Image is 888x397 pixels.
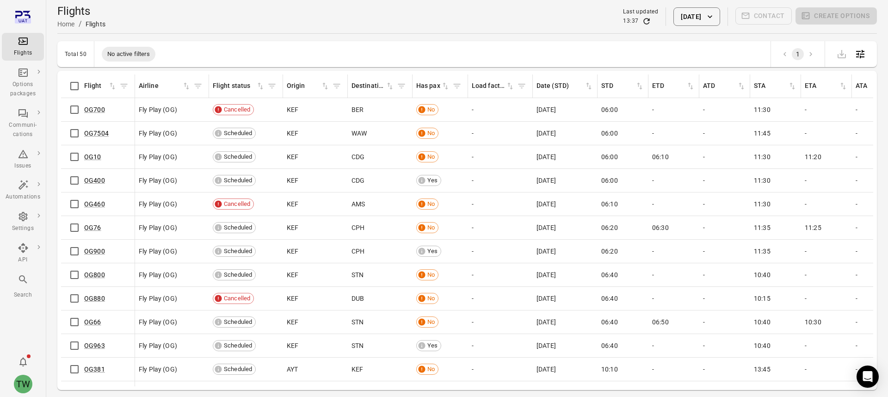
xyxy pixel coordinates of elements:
[735,7,792,26] span: Please make a selection to create communications
[351,81,395,91] div: Sort by destination in ascending order
[601,176,618,185] span: 06:00
[10,371,36,397] button: Tony Wang
[351,81,385,91] div: Destination
[652,105,696,114] div: -
[287,199,298,209] span: KEF
[472,317,529,327] div: -
[601,81,644,91] span: STD
[805,129,848,138] div: -
[102,50,155,59] span: No active filters
[139,223,177,232] span: Fly Play (OG)
[57,4,105,19] h1: Flights
[851,45,869,63] button: Open table configuration
[139,199,177,209] span: Fly Play (OG)
[703,199,746,209] div: -
[703,105,746,114] div: -
[221,317,255,327] span: Scheduled
[6,121,40,139] div: Communi-cations
[2,271,44,302] button: Search
[84,106,105,113] a: OG700
[754,129,771,138] span: 11:45
[84,81,117,91] div: Sort by flight in ascending order
[601,129,618,138] span: 06:00
[623,17,638,26] div: 13:37
[14,375,32,393] div: TW
[351,176,364,185] span: CDG
[395,79,408,93] span: Filter by destination
[536,176,556,185] span: [DATE]
[84,342,105,349] a: OG963
[536,365,556,374] span: [DATE]
[2,208,44,236] a: Settings
[601,105,618,114] span: 06:00
[652,152,669,161] span: 06:10
[601,365,618,374] span: 10:10
[472,176,529,185] div: -
[754,223,771,232] span: 11:35
[287,223,298,232] span: KEF
[84,81,117,91] span: Flight
[754,365,771,374] span: 13:45
[805,81,839,91] div: ETA
[472,152,529,161] div: -
[754,81,788,91] div: STA
[287,365,298,374] span: AYT
[832,49,851,58] span: Please make a selection to export
[652,341,696,350] div: -
[754,152,771,161] span: 11:30
[221,294,253,303] span: Cancelled
[792,48,804,60] button: page 1
[601,81,635,91] div: STD
[221,129,255,138] span: Scheduled
[805,341,848,350] div: -
[351,199,365,209] span: AMS
[139,105,177,114] span: Fly Play (OG)
[472,270,529,279] div: -
[857,366,879,388] div: Open Intercom Messenger
[117,79,131,93] span: Filter by flight
[2,33,44,61] a: Flights
[450,79,464,93] button: Filter by has pax
[536,129,556,138] span: [DATE]
[351,152,364,161] span: CDG
[351,341,364,350] span: STN
[287,81,321,91] div: Origin
[86,19,105,29] div: Flights
[351,294,364,303] span: DUB
[703,81,746,91] div: Sort by ATD in ascending order
[139,317,177,327] span: Fly Play (OG)
[84,224,101,231] a: OG76
[472,365,529,374] div: -
[778,48,817,60] nav: pagination navigation
[601,247,618,256] span: 06:20
[652,247,696,256] div: -
[84,271,105,279] a: OG800
[57,19,105,30] nav: Breadcrumbs
[536,105,556,114] span: [DATE]
[472,199,529,209] div: -
[424,176,441,185] span: Yes
[287,270,298,279] span: KEF
[139,270,177,279] span: Fly Play (OG)
[424,270,438,279] span: No
[601,294,618,303] span: 06:40
[703,129,746,138] div: -
[703,81,737,91] div: ATD
[221,223,255,232] span: Scheduled
[652,317,669,327] span: 06:50
[424,341,441,350] span: Yes
[351,247,364,256] span: CPH
[221,270,255,279] span: Scheduled
[57,20,75,28] a: Home
[754,341,771,350] span: 10:40
[221,247,255,256] span: Scheduled
[536,81,584,91] div: Date (STD)
[221,341,255,350] span: Scheduled
[6,291,40,300] div: Search
[652,176,696,185] div: -
[536,247,556,256] span: [DATE]
[191,79,205,93] button: Filter by airline
[515,79,529,93] button: Filter by load factor
[6,49,40,58] div: Flights
[6,255,40,265] div: API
